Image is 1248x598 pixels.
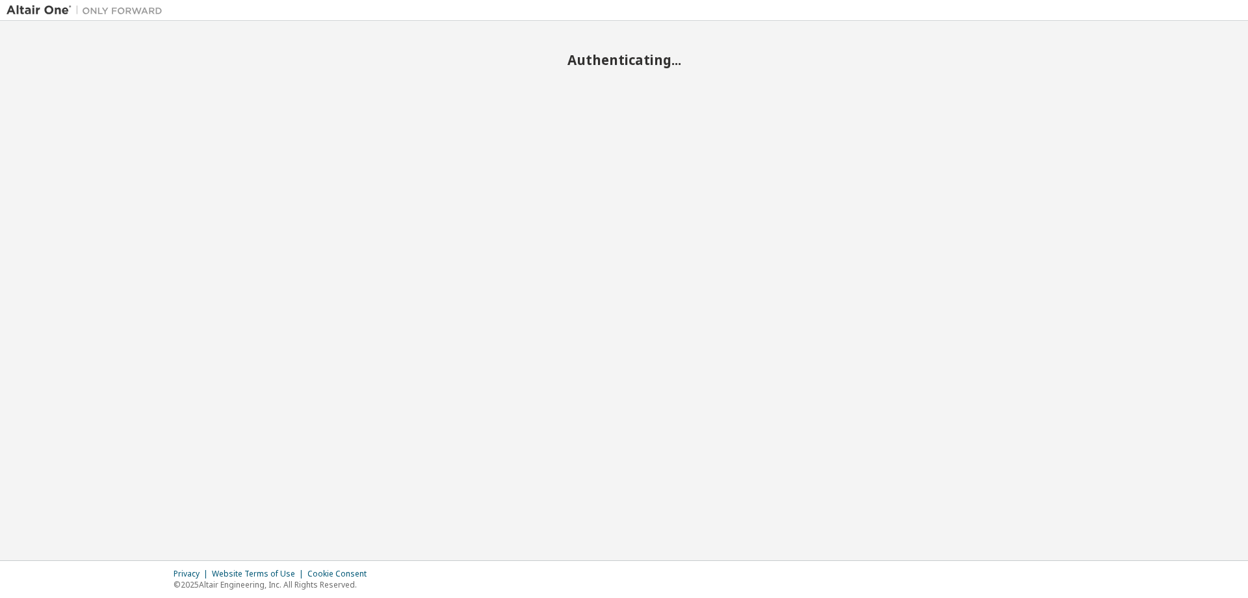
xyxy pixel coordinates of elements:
[6,4,169,17] img: Altair One
[212,569,307,579] div: Website Terms of Use
[6,51,1241,68] h2: Authenticating...
[307,569,374,579] div: Cookie Consent
[174,569,212,579] div: Privacy
[174,579,374,590] p: © 2025 Altair Engineering, Inc. All Rights Reserved.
